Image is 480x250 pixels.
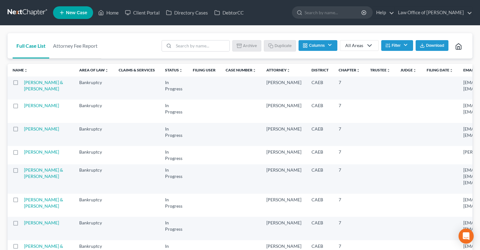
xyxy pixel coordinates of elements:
a: Help [373,7,394,18]
a: Area of Lawunfold_more [79,68,109,72]
td: Bankruptcy [74,164,114,194]
td: 7 [334,76,365,100]
a: Statusunfold_more [165,68,183,72]
input: Search by name... [305,7,362,18]
td: [PERSON_NAME] [261,100,306,123]
a: [PERSON_NAME] & [PERSON_NAME] [24,167,63,179]
td: 7 [334,146,365,164]
a: Directory Cases [163,7,211,18]
a: Trusteeunfold_more [370,68,390,72]
td: [PERSON_NAME] [261,76,306,100]
td: [PERSON_NAME] [261,123,306,146]
td: Bankruptcy [74,217,114,240]
td: CAEB [306,217,334,240]
td: 7 [334,194,365,217]
td: CAEB [306,194,334,217]
i: unfold_more [449,69,453,72]
td: Bankruptcy [74,100,114,123]
a: Law Office of [PERSON_NAME] [395,7,472,18]
i: unfold_more [413,69,417,72]
a: Chapterunfold_more [339,68,360,72]
button: Filter [381,40,413,51]
div: Open Intercom Messenger [459,229,474,244]
td: CAEB [306,76,334,100]
i: unfold_more [356,69,360,72]
td: In Progress [160,146,188,164]
td: 7 [334,164,365,194]
a: Nameunfold_more [13,68,28,72]
td: Bankruptcy [74,123,114,146]
span: New Case [66,10,87,15]
td: In Progress [160,164,188,194]
td: Bankruptcy [74,194,114,217]
td: 7 [334,217,365,240]
a: Full Case List [13,33,49,58]
button: Download [416,40,448,51]
td: In Progress [160,217,188,240]
i: unfold_more [179,69,183,72]
td: Bankruptcy [74,146,114,164]
a: [PERSON_NAME] [24,126,59,131]
a: [PERSON_NAME] & [PERSON_NAME] [24,197,63,209]
span: Download [426,43,444,48]
td: In Progress [160,76,188,100]
td: In Progress [160,194,188,217]
a: Judgeunfold_more [400,68,417,72]
td: [PERSON_NAME] [261,217,306,240]
i: unfold_more [387,69,390,72]
i: unfold_more [252,69,256,72]
td: CAEB [306,123,334,146]
th: District [306,64,334,76]
td: [PERSON_NAME] [261,194,306,217]
th: Claims & Services [114,64,160,76]
td: 7 [334,123,365,146]
a: Attorneyunfold_more [266,68,290,72]
button: Columns [299,40,337,51]
a: [PERSON_NAME] [24,220,59,225]
td: CAEB [306,100,334,123]
a: Client Portal [122,7,163,18]
a: DebtorCC [211,7,247,18]
td: [PERSON_NAME] [261,146,306,164]
a: Filing Dateunfold_more [427,68,453,72]
input: Search by name... [174,40,229,51]
td: CAEB [306,164,334,194]
i: unfold_more [105,69,109,72]
a: [PERSON_NAME] [24,103,59,108]
a: Home [95,7,122,18]
td: In Progress [160,100,188,123]
i: unfold_more [24,69,28,72]
a: [PERSON_NAME] [24,149,59,155]
div: All Areas [345,42,363,49]
td: Bankruptcy [74,76,114,100]
a: Case Numberunfold_more [226,68,256,72]
td: In Progress [160,123,188,146]
a: Attorney Fee Report [49,33,101,58]
td: 7 [334,100,365,123]
td: [PERSON_NAME] [261,164,306,194]
th: Filing User [188,64,221,76]
td: CAEB [306,146,334,164]
i: unfold_more [287,69,290,72]
a: [PERSON_NAME] & [PERSON_NAME] [24,80,63,91]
